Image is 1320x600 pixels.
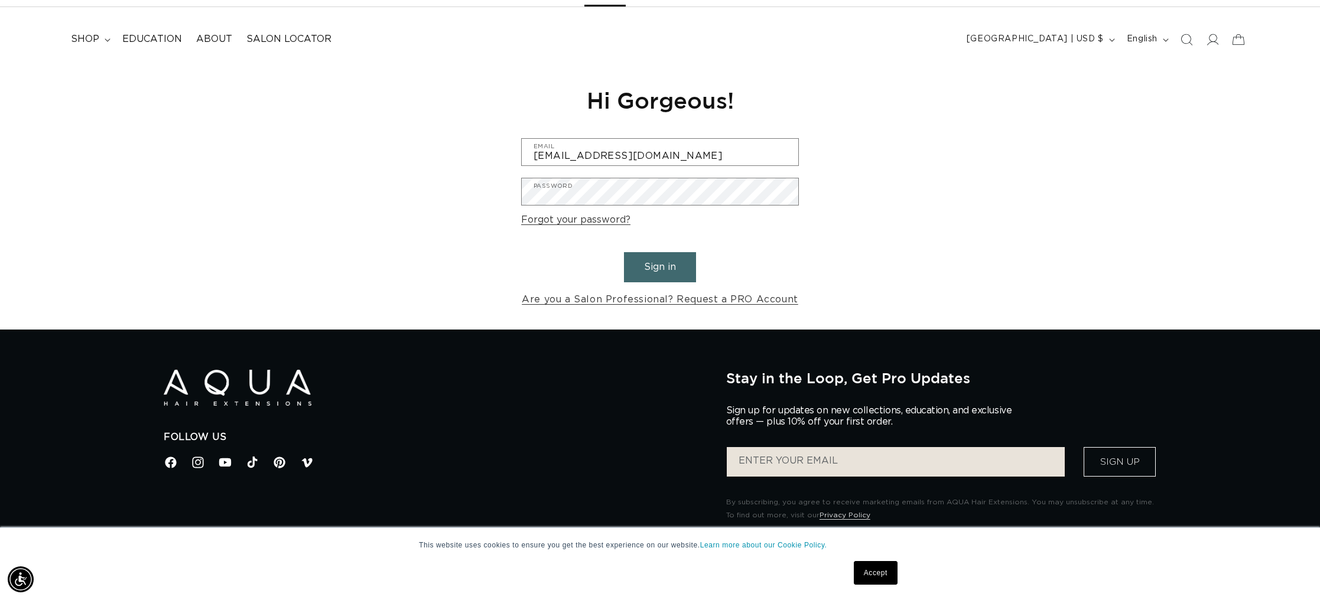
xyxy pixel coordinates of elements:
[239,26,339,53] a: Salon Locator
[967,33,1104,45] span: [GEOGRAPHIC_DATA] | USD $
[164,431,708,444] h2: Follow Us
[521,211,630,229] a: Forgot your password?
[196,33,232,45] span: About
[122,33,182,45] span: Education
[1120,28,1173,51] button: English
[419,540,901,550] p: This website uses cookies to ensure you get the best experience on our website.
[64,26,115,53] summary: shop
[726,405,1022,428] p: Sign up for updates on new collections, education, and exclusive offers — plus 10% off your first...
[521,86,799,115] h1: Hi Gorgeous!
[522,291,798,308] a: Are you a Salon Professional? Request a PRO Account
[726,370,1156,386] h2: Stay in the Loop, Get Pro Updates
[1084,447,1156,477] button: Sign Up
[727,447,1065,477] input: ENTER YOUR EMAIL
[522,139,798,165] input: Email
[700,541,827,549] a: Learn more about our Cookie Policy.
[726,496,1156,521] p: By subscribing, you agree to receive marketing emails from AQUA Hair Extensions. You may unsubscr...
[8,566,34,592] div: Accessibility Menu
[189,26,239,53] a: About
[164,370,311,406] img: Aqua Hair Extensions
[1173,27,1199,53] summary: Search
[1160,472,1320,600] iframe: Chat Widget
[624,252,696,282] button: Sign in
[246,33,331,45] span: Salon Locator
[115,26,189,53] a: Education
[960,28,1120,51] button: [GEOGRAPHIC_DATA] | USD $
[71,33,99,45] span: shop
[854,561,898,585] a: Accept
[820,511,870,519] a: Privacy Policy
[1127,33,1158,45] span: English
